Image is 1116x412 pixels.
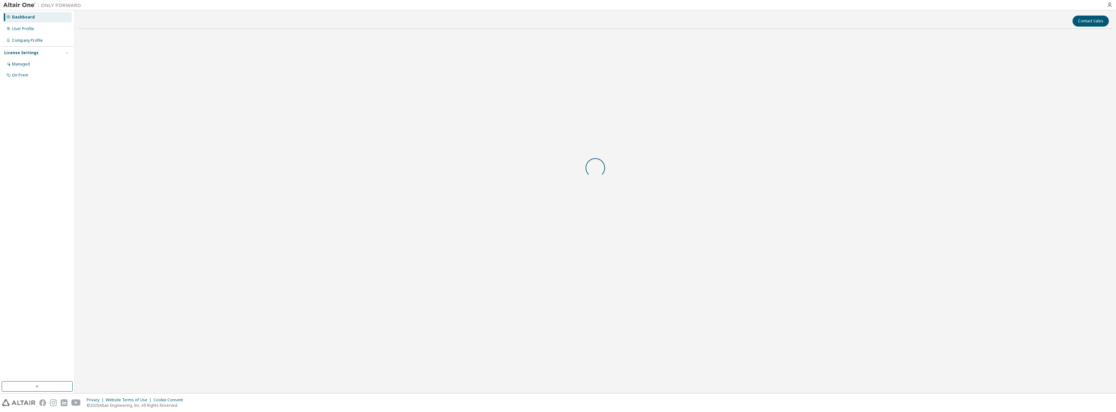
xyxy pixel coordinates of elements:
div: Dashboard [12,15,35,20]
div: Cookie Consent [153,397,187,403]
img: facebook.svg [39,399,46,406]
img: Altair One [3,2,84,8]
div: Privacy [87,397,106,403]
div: Managed [12,62,30,67]
img: linkedin.svg [61,399,67,406]
button: Contact Sales [1073,16,1109,27]
div: User Profile [12,26,34,31]
div: License Settings [4,50,39,55]
div: On Prem [12,73,28,78]
img: instagram.svg [50,399,57,406]
img: youtube.svg [71,399,81,406]
p: © 2025 Altair Engineering, Inc. All Rights Reserved. [87,403,187,408]
div: Company Profile [12,38,43,43]
div: Website Terms of Use [106,397,153,403]
img: altair_logo.svg [2,399,35,406]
